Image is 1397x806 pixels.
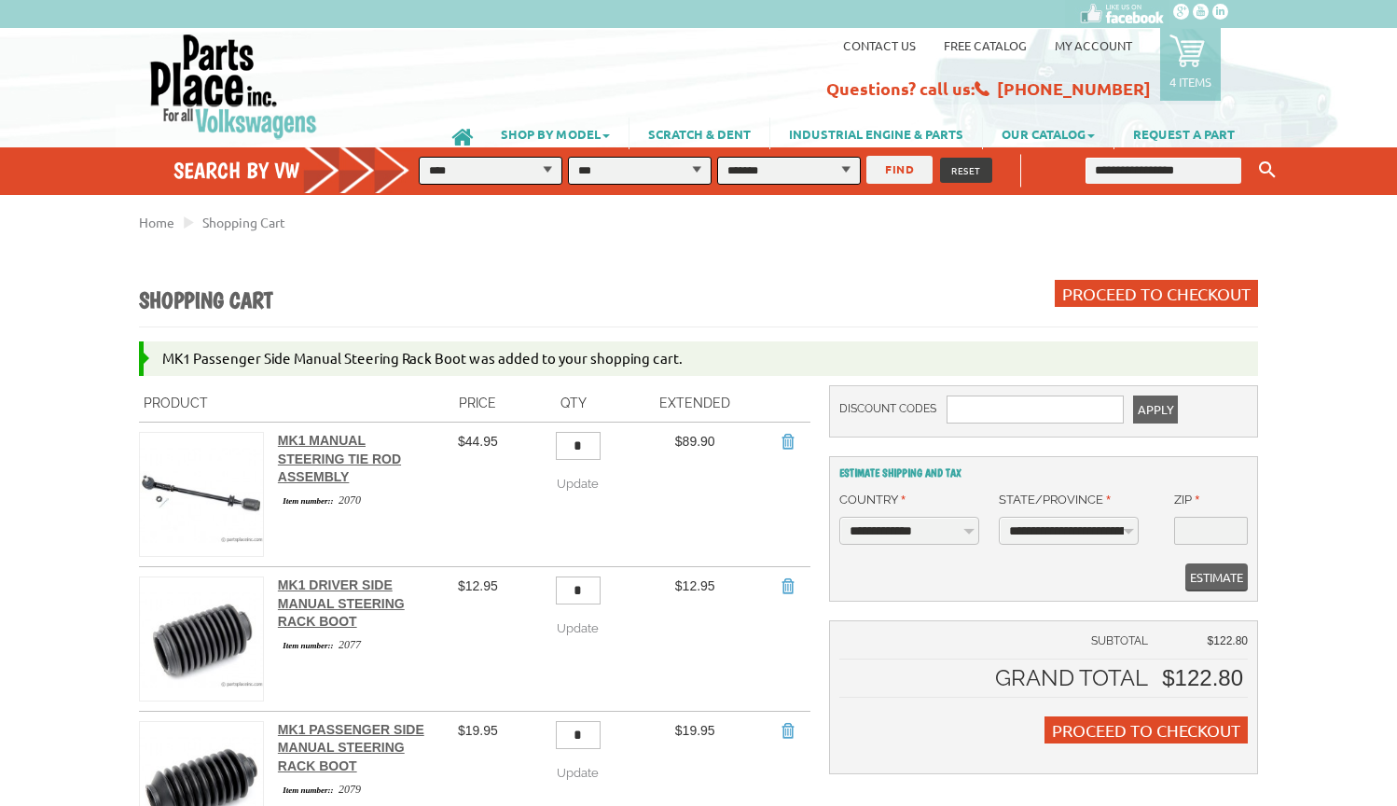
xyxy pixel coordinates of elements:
img: Parts Place Inc! [148,33,319,140]
span: $19.95 [458,723,498,738]
span: Item number:: [278,784,339,797]
a: INDUSTRIAL ENGINE & PARTS [770,118,982,149]
img: MK1 Driver Side Manual Steering Rack Boot [140,577,263,701]
a: MK1 Passenger Side Manual Steering Rack Boot [278,722,424,773]
a: Remove Item [778,577,796,595]
label: State/Province [999,491,1111,509]
button: Proceed to Checkout [1055,280,1258,307]
span: Proceed to Checkout [1052,720,1240,740]
span: $89.90 [675,434,715,449]
span: Estimate [1190,563,1243,591]
span: Update [557,477,599,491]
span: Item number:: [278,639,339,652]
span: $122.80 [1162,665,1243,690]
span: $122.80 [1208,634,1248,647]
span: $12.95 [458,578,498,593]
img: MK1 Manual Steering Tie Rod Assembly [140,433,263,556]
h4: Search by VW [173,157,429,184]
span: Apply [1138,396,1173,424]
label: Country [839,491,906,509]
span: Update [557,621,599,635]
th: Extended [627,385,763,423]
h1: Shopping Cart [139,286,272,316]
button: Keyword Search [1253,155,1281,186]
span: $19.95 [675,723,715,738]
label: Discount Codes [839,396,937,423]
a: SHOP BY MODEL [482,118,629,149]
a: Contact us [843,37,916,53]
a: 4 items [1160,28,1221,101]
div: 2079 [278,781,432,798]
button: Estimate [1185,563,1248,591]
a: OUR CATALOG [983,118,1113,149]
span: RESET [951,163,981,177]
span: Item number:: [278,494,339,507]
a: Free Catalog [944,37,1027,53]
span: $44.95 [458,434,498,449]
th: Qty [519,385,627,423]
span: Product [144,396,208,410]
p: 4 items [1169,74,1211,90]
a: REQUEST A PART [1114,118,1253,149]
span: Proceed to Checkout [1062,284,1251,303]
strong: Grand Total [995,664,1148,691]
a: Remove Item [778,721,796,740]
span: Update [557,766,599,780]
a: SCRATCH & DENT [629,118,769,149]
a: Shopping Cart [202,214,285,230]
a: My Account [1055,37,1132,53]
button: FIND [866,156,933,184]
td: Subtotal [839,631,1157,660]
div: 2070 [278,492,432,508]
h2: Estimate Shipping and Tax [839,466,1248,479]
a: MK1 Manual Steering Tie Rod Assembly [278,433,401,484]
span: Price [459,396,496,410]
a: MK1 Driver Side Manual Steering Rack Boot [278,577,405,629]
a: Home [139,214,174,230]
span: $12.95 [675,578,715,593]
label: Zip [1174,491,1199,509]
span: MK1 Passenger Side Manual Steering Rack Boot was added to your shopping cart. [162,349,683,367]
div: 2077 [278,636,432,653]
button: RESET [940,158,992,183]
button: Apply [1133,396,1178,424]
button: Proceed to Checkout [1044,716,1248,743]
a: Remove Item [778,432,796,451]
